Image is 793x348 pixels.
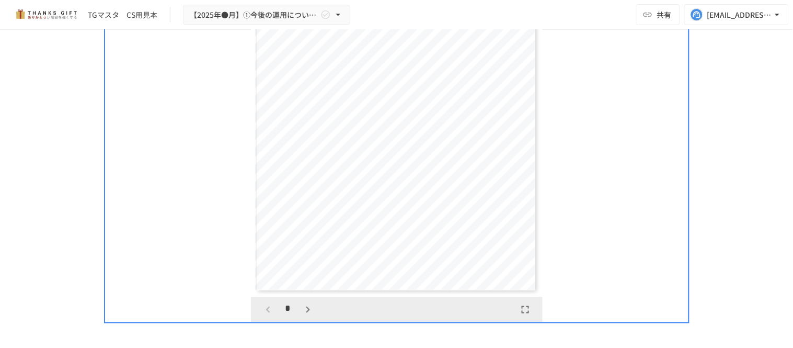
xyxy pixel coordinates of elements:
span: 共有 [657,9,672,20]
div: [EMAIL_ADDRESS][DOMAIN_NAME] [707,8,772,21]
img: mMP1OxWUAhQbsRWCurg7vIHe5HqDpP7qZo7fRoNLXQh [13,6,79,23]
span: 【2025年●月】①今後の運用についてのご案内/THANKS GIFTキックオフMTG [190,8,318,21]
button: 【2025年●月】①今後の運用についてのご案内/THANKS GIFTキックオフMTG [183,5,350,25]
div: TGマスタ CS用見本 [88,9,157,20]
div: Page 1 [251,5,543,297]
button: 共有 [636,4,680,25]
button: [EMAIL_ADDRESS][DOMAIN_NAME] [684,4,789,25]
